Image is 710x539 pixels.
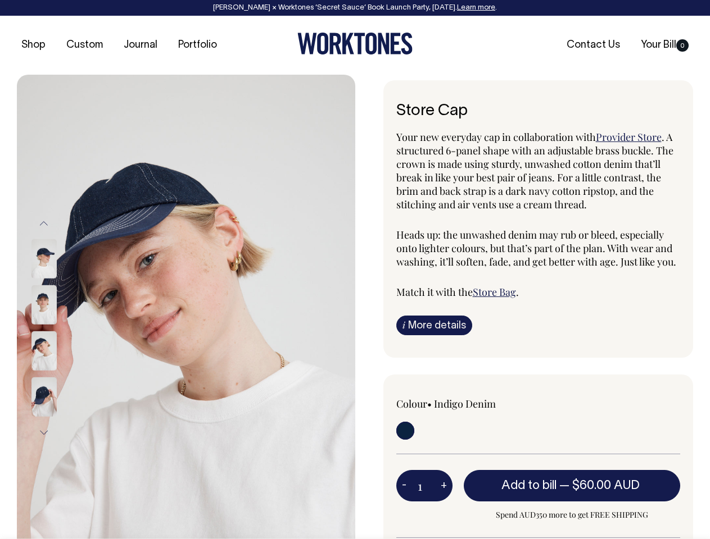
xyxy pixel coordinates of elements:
span: Heads up: the unwashed denim may rub or bleed, especially onto lighter colours, but that’s part o... [396,228,676,268]
a: Shop [17,36,50,54]
a: iMore details [396,316,472,335]
div: [PERSON_NAME] × Worktones ‘Secret Sauce’ Book Launch Party, [DATE]. . [11,4,699,12]
span: • [427,397,432,410]
span: Match it with the . [396,285,519,299]
span: 0 [676,39,689,52]
img: Store Cap [31,239,57,278]
a: Journal [119,36,162,54]
a: Provider Store [596,130,662,144]
div: Colour [396,397,510,410]
a: Custom [62,36,107,54]
a: Store Bag [473,285,516,299]
button: - [396,474,412,497]
img: Store Cap [31,285,57,325]
span: i [403,319,405,331]
span: — [559,480,643,491]
a: Contact Us [562,36,625,54]
span: . A structured 6-panel shape with an adjustable brass buckle. The crown is made using sturdy, unw... [396,130,673,211]
a: Your Bill0 [636,36,693,54]
span: $60.00 AUD [572,480,640,491]
span: Add to bill [501,480,557,491]
h6: Store Cap [396,103,681,120]
button: Previous [35,211,52,236]
img: Store Cap [31,377,57,417]
span: Your new everyday cap in collaboration with [396,130,596,144]
label: Indigo Denim [434,397,496,410]
button: Add to bill —$60.00 AUD [464,470,681,501]
button: + [435,474,453,497]
span: Spend AUD350 more to get FREE SHIPPING [464,508,681,522]
img: Store Cap [31,331,57,371]
a: Learn more [457,4,495,11]
button: Next [35,420,52,445]
a: Portfolio [174,36,221,54]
